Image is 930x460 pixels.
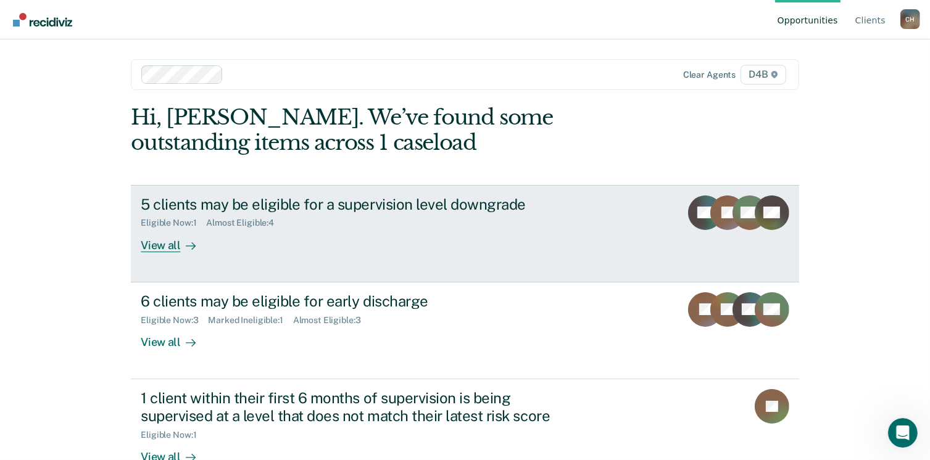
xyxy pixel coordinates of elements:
[141,292,574,310] div: 6 clients may be eligible for early discharge
[900,9,920,29] div: C H
[293,315,371,326] div: Almost Eligible : 3
[900,9,920,29] button: Profile dropdown button
[206,218,284,228] div: Almost Eligible : 4
[131,105,665,155] div: Hi, [PERSON_NAME]. We’ve found some outstanding items across 1 caseload
[141,315,208,326] div: Eligible Now : 3
[141,228,210,252] div: View all
[131,282,799,379] a: 6 clients may be eligible for early dischargeEligible Now:3Marked Ineligible:1Almost Eligible:3Vi...
[683,70,736,80] div: Clear agents
[141,195,574,213] div: 5 clients may be eligible for a supervision level downgrade
[131,185,799,282] a: 5 clients may be eligible for a supervision level downgradeEligible Now:1Almost Eligible:4View all
[141,430,206,440] div: Eligible Now : 1
[13,13,72,27] img: Recidiviz
[141,325,210,349] div: View all
[741,65,786,84] span: D4B
[888,418,918,448] iframe: Intercom live chat
[141,389,574,425] div: 1 client within their first 6 months of supervision is being supervised at a level that does not ...
[208,315,293,326] div: Marked Ineligible : 1
[141,218,206,228] div: Eligible Now : 1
